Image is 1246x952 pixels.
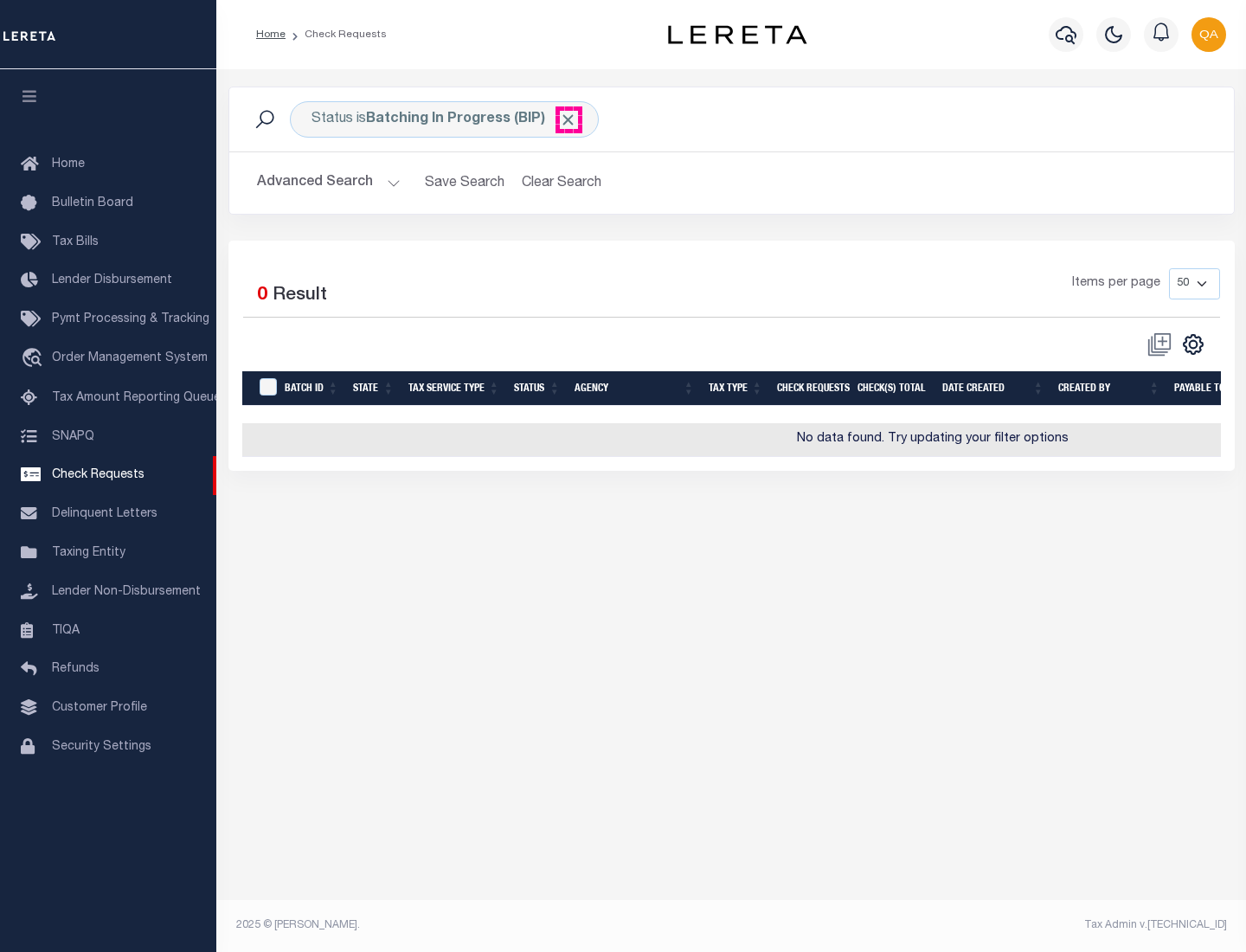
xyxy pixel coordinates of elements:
[290,101,599,138] div: Status is
[52,508,157,520] span: Delinquent Letters
[52,547,125,559] span: Taxing Entity
[223,917,732,933] div: 2025 © [PERSON_NAME].
[257,286,267,305] span: 0
[52,663,100,675] span: Refunds
[702,371,770,407] th: Tax Type: activate to sort column ascending
[507,371,568,407] th: Status: activate to sort column ascending
[21,348,48,370] i: travel_explore
[52,624,80,636] span: TIQA
[52,236,99,248] span: Tax Bills
[256,29,286,40] a: Home
[52,352,208,364] span: Order Management System
[52,702,147,714] span: Customer Profile
[52,274,172,286] span: Lender Disbursement
[286,27,387,42] li: Check Requests
[1191,17,1226,52] img: svg+xml;base64,PHN2ZyB4bWxucz0iaHR0cDovL3d3dy53My5vcmcvMjAwMC9zdmciIHBvaW50ZXItZXZlbnRzPSJub25lIi...
[257,166,401,200] button: Advanced Search
[52,586,201,598] span: Lender Non-Disbursement
[744,917,1227,933] div: Tax Admin v.[TECHNICAL_ID]
[1072,274,1160,293] span: Items per page
[1051,371,1167,407] th: Created By: activate to sort column ascending
[770,371,851,407] th: Check Requests
[52,313,209,325] span: Pymt Processing & Tracking
[346,371,401,407] th: State: activate to sort column ascending
[935,371,1051,407] th: Date Created: activate to sort column ascending
[366,113,577,126] b: Batching In Progress (BIP)
[52,392,221,404] span: Tax Amount Reporting Queue
[401,371,507,407] th: Tax Service Type: activate to sort column ascending
[52,197,133,209] span: Bulletin Board
[278,371,346,407] th: Batch Id: activate to sort column ascending
[515,166,609,200] button: Clear Search
[52,469,145,481] span: Check Requests
[851,371,935,407] th: Check(s) Total
[52,430,94,442] span: SNAPQ
[414,166,515,200] button: Save Search
[559,111,577,129] span: Click to Remove
[52,741,151,753] span: Security Settings
[273,282,327,310] label: Result
[52,158,85,170] span: Home
[568,371,702,407] th: Agency: activate to sort column ascending
[668,25,806,44] img: logo-dark.svg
